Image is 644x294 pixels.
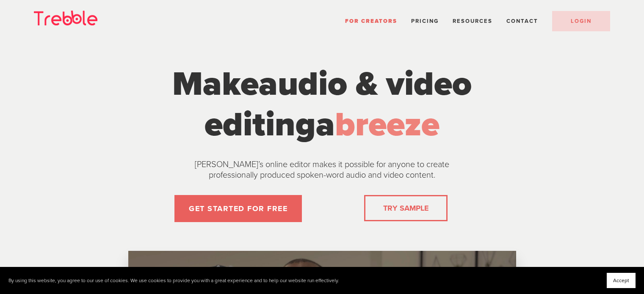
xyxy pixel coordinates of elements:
[607,273,636,288] button: Accept
[205,104,316,145] span: editing
[552,11,610,31] a: LOGIN
[613,278,629,283] span: Accept
[174,195,302,222] a: GET STARTED FOR FREE
[345,18,397,25] a: For Creators
[163,64,481,145] h1: Make a
[571,18,591,25] span: LOGIN
[453,18,492,25] span: Resources
[506,18,538,25] a: Contact
[335,104,439,145] span: breeze
[8,278,339,284] p: By using this website, you agree to our use of cookies. We use cookies to provide you with a grea...
[380,200,432,217] a: TRY SAMPLE
[259,64,472,104] span: audio & video
[411,18,439,25] a: Pricing
[174,159,470,181] p: [PERSON_NAME]’s online editor makes it possible for anyone to create professionally produced spok...
[34,11,97,25] img: Trebble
